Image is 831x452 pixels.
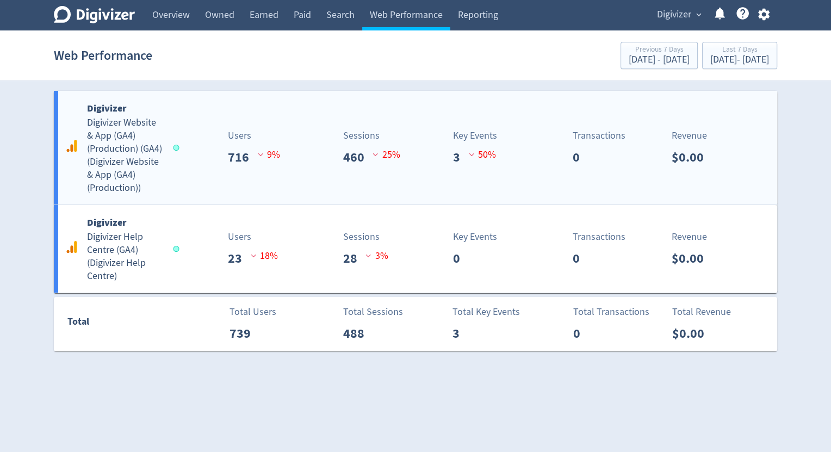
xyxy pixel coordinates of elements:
h5: Digivizer Website & App (GA4) (Production) (GA4) ( Digivizer Website & App (GA4) (Production) ) [87,116,163,195]
p: Transactions [573,128,625,143]
p: 50 % [469,147,496,162]
button: Previous 7 Days[DATE] - [DATE] [621,42,698,69]
p: Key Events [453,230,497,244]
b: Digivizer [87,102,127,115]
p: Total Transactions [573,305,649,319]
div: [DATE] - [DATE] [629,55,690,65]
p: $0.00 [672,249,712,268]
p: 3 [453,147,469,167]
p: Users [228,128,280,143]
p: 0 [453,249,469,268]
button: Last 7 Days[DATE]- [DATE] [702,42,777,69]
p: Total Revenue [672,305,731,319]
p: 460 [343,147,373,167]
svg: Google Analytics [65,240,78,253]
span: Data last synced: 11 Aug 2025, 10:02pm (AEST) [173,246,183,252]
p: 0 [573,324,589,343]
p: 3 % [365,249,388,263]
p: 0 [573,249,588,268]
p: Sessions [343,230,388,244]
p: $0.00 [672,147,712,167]
h5: Digivizer Help Centre (GA4) ( Digivizer Help Centre ) [87,231,163,283]
b: Digivizer [87,216,127,229]
p: 28 [343,249,365,268]
svg: Google Analytics [65,139,78,152]
p: Total Key Events [452,305,520,319]
a: DigivizerDigivizer Help Centre (GA4)(Digivizer Help Centre)Users23 18%Sessions28 3%Key Events0Tra... [54,205,777,293]
h1: Web Performance [54,38,152,73]
p: 18 % [251,249,278,263]
button: Digivizer [653,6,704,23]
p: Sessions [343,128,400,143]
p: Key Events [453,128,497,143]
p: 488 [343,324,373,343]
p: 25 % [373,147,400,162]
p: $0.00 [672,324,713,343]
p: Transactions [573,230,625,244]
p: 739 [229,324,259,343]
div: Last 7 Days [710,46,769,55]
span: Digivizer [657,6,691,23]
p: Revenue [672,230,712,244]
p: 23 [228,249,251,268]
div: [DATE] - [DATE] [710,55,769,65]
span: Data last synced: 12 Aug 2025, 8:02am (AEST) [173,145,183,151]
p: Revenue [672,128,712,143]
a: DigivizerDigivizer Website & App (GA4) (Production) (GA4)(Digivizer Website & App (GA4) (Producti... [54,91,777,205]
p: Total Users [229,305,276,319]
p: 3 [452,324,468,343]
p: 716 [228,147,258,167]
div: Total [67,314,174,335]
div: Previous 7 Days [629,46,690,55]
p: 0 [573,147,588,167]
p: Users [228,230,278,244]
p: Total Sessions [343,305,403,319]
span: expand_more [694,10,704,20]
p: 9 % [258,147,280,162]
